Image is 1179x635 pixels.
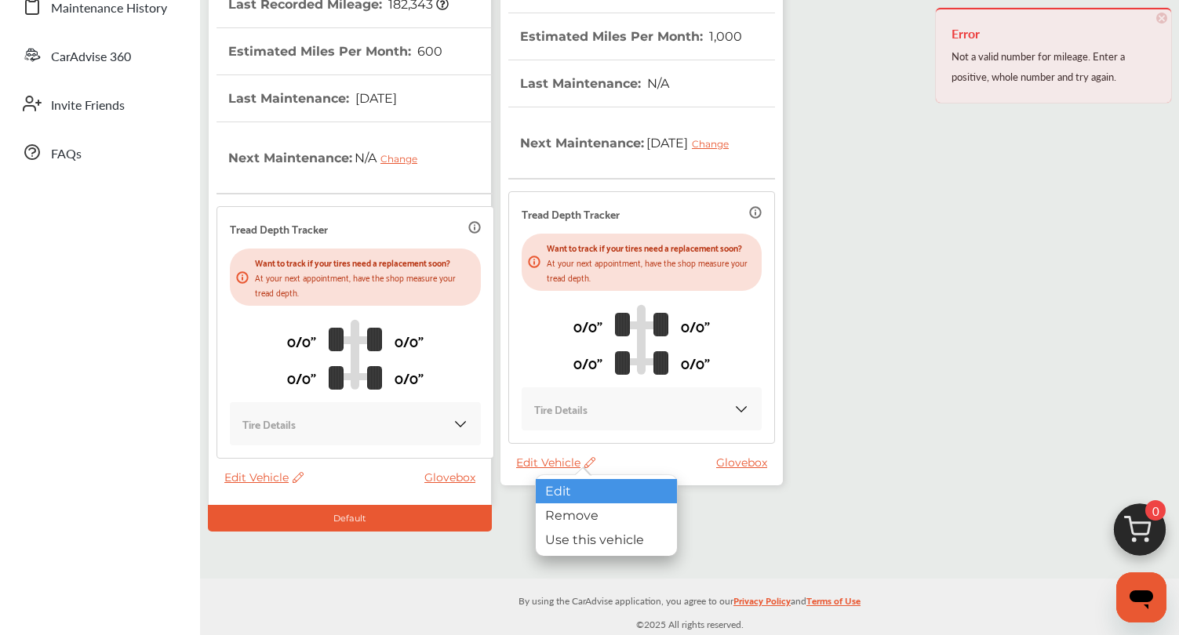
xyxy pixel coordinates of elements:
[952,21,1155,46] h4: Error
[200,592,1179,608] p: By using the CarAdvise application, you agree to our and
[14,83,184,124] a: Invite Friends
[547,255,755,285] p: At your next appointment, have the shop measure your tread depth.
[536,479,677,503] div: Edit
[1156,13,1167,24] span: ×
[681,314,710,338] p: 0/0"
[228,122,429,193] th: Next Maintenance :
[228,28,442,74] th: Estimated Miles Per Month :
[534,400,588,418] p: Tire Details
[228,75,397,122] th: Last Maintenance :
[352,138,429,177] span: N/A
[208,505,492,532] div: Default
[329,319,382,390] img: tire_track_logo.b900bcbc.svg
[255,270,475,299] p: At your next appointment, have the shop measure your tread depth.
[520,60,669,107] th: Last Maintenance :
[255,255,475,270] p: Want to track if your tires need a replacement soon?
[952,46,1155,87] div: Not a valid number for mileage. Enter a positive, whole number and try again.
[806,592,861,616] a: Terms of Use
[51,144,82,165] span: FAQs
[453,416,468,432] img: KOKaJQAAAABJRU5ErkJggg==
[520,107,741,178] th: Next Maintenance :
[522,205,620,223] p: Tread Depth Tracker
[395,365,424,390] p: 0/0"
[380,153,425,165] div: Change
[707,29,742,44] span: 1,000
[395,328,424,353] p: 0/0"
[424,470,483,484] a: Glovebox
[573,314,602,338] p: 0/0"
[224,470,304,484] span: Edit Vehicle
[353,91,397,106] span: [DATE]
[14,132,184,172] a: FAQs
[1145,500,1166,521] span: 0
[200,579,1179,635] div: © 2025 All rights reserved.
[14,34,184,75] a: CarAdvise 360
[51,96,125,116] span: Invite Friends
[645,76,669,91] span: N/A
[681,350,710,375] p: 0/0"
[716,455,775,470] a: Glovebox
[644,123,741,162] span: [DATE]
[287,365,316,390] p: 0/0"
[1116,572,1166,622] iframe: Button to launch messaging window
[733,401,749,417] img: KOKaJQAAAABJRU5ErkJggg==
[242,415,296,433] p: Tire Details
[573,350,602,375] p: 0/0"
[51,47,131,67] span: CarAdvise 360
[287,328,316,353] p: 0/0"
[615,304,668,375] img: tire_track_logo.b900bcbc.svg
[692,138,737,150] div: Change
[520,13,742,60] th: Estimated Miles Per Month :
[547,240,755,255] p: Want to track if your tires need a replacement soon?
[1102,496,1177,571] img: cart_icon.3d0951e8.svg
[516,455,595,470] span: Edit Vehicle
[536,503,677,528] div: Remove
[733,592,791,616] a: Privacy Policy
[415,44,442,59] span: 600
[536,528,677,552] div: Use this vehicle
[230,220,328,238] p: Tread Depth Tracker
